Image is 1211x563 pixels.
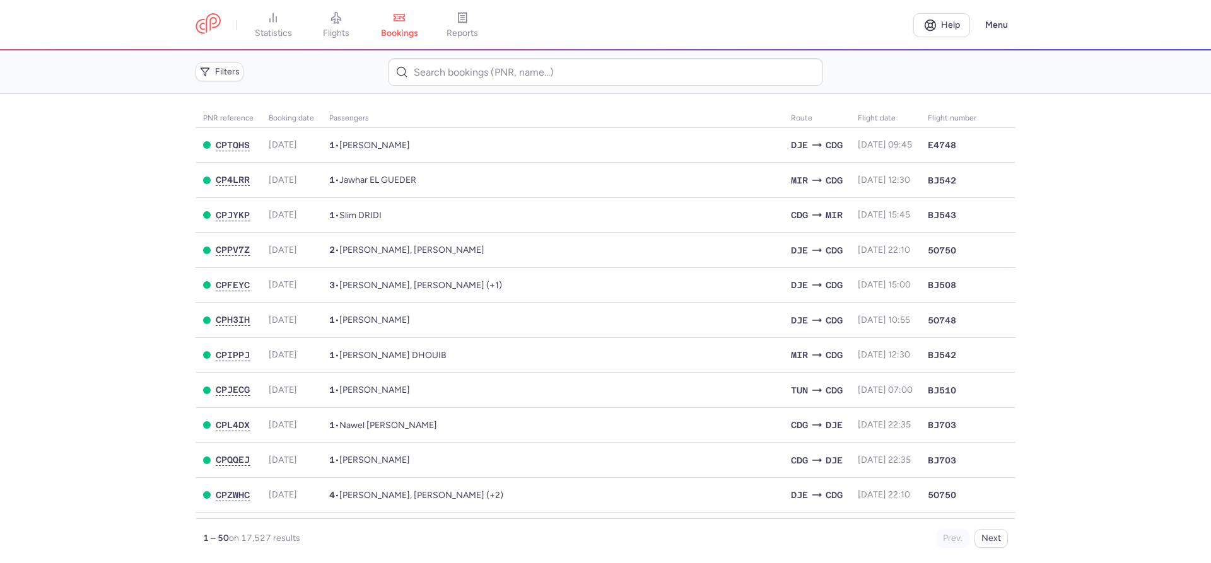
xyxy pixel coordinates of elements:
[339,420,437,431] span: Nawel ZINE ELABIDINE
[928,489,956,501] span: 5O750
[216,175,250,185] span: CP4LRR
[216,140,250,150] span: CPTQHS
[339,350,447,361] span: Bader DHOUIB
[858,245,910,255] span: [DATE] 22:10
[928,419,956,431] span: BJ703
[826,313,843,327] span: CDG
[269,385,297,395] span: [DATE]
[329,175,335,185] span: 1
[215,67,240,77] span: Filters
[269,209,297,220] span: [DATE]
[791,348,808,362] span: MIR
[329,210,382,221] span: •
[216,350,250,361] button: CPIPPJ
[826,488,843,502] span: CDG
[216,315,250,325] span: CPH3IH
[928,454,956,467] span: BJ703
[339,140,410,151] span: Rayane KESSIR
[216,210,250,221] button: CPJYKP
[216,420,250,431] button: CPL4DX
[339,245,484,255] span: Nabil BOUCHADAK, Feyrielle BOUCHADAK
[269,489,297,500] span: [DATE]
[329,490,335,500] span: 4
[791,418,808,432] span: CDG
[791,453,808,467] span: CDG
[339,280,502,291] span: Gilles ZIMMERMANN, Magali ZIMMERMANN, Bianca ZIMMERMANN
[329,455,335,465] span: 1
[203,533,229,543] strong: 1 – 50
[269,315,297,325] span: [DATE]
[269,349,297,360] span: [DATE]
[941,20,960,30] span: Help
[928,244,956,257] span: 5O750
[196,62,243,81] button: Filters
[826,348,843,362] span: CDG
[323,28,349,39] span: flights
[216,315,250,325] button: CPH3IH
[978,13,1015,37] button: Menu
[858,175,910,185] span: [DATE] 12:30
[329,140,335,150] span: 1
[196,109,261,128] th: PNR reference
[261,109,322,128] th: Booking date
[269,419,297,430] span: [DATE]
[255,28,292,39] span: statistics
[339,175,416,185] span: Jawhar EL GUEDER
[305,11,368,39] a: flights
[858,139,912,150] span: [DATE] 09:45
[928,279,956,291] span: BJ508
[791,208,808,222] span: CDG
[216,385,250,395] span: CPJECG
[196,13,221,37] a: CitizenPlane red outlined logo
[858,209,910,220] span: [DATE] 15:45
[269,175,297,185] span: [DATE]
[447,28,478,39] span: reports
[858,349,910,360] span: [DATE] 12:30
[216,280,250,291] button: CPFEYC
[269,139,297,150] span: [DATE]
[329,280,335,290] span: 3
[936,529,969,548] button: Prev.
[269,455,297,465] span: [DATE]
[329,455,410,465] span: •
[339,455,410,465] span: Leila KSIKSI
[368,11,431,39] a: bookings
[791,278,808,292] span: DJE
[322,109,783,128] th: Passengers
[858,419,911,430] span: [DATE] 22:35
[242,11,305,39] a: statistics
[826,173,843,187] span: CDG
[339,385,410,395] span: Youssef ZAHMOUL
[269,245,297,255] span: [DATE]
[216,350,250,360] span: CPIPPJ
[791,313,808,327] span: DJE
[826,453,843,467] span: DJE
[216,455,250,465] span: CPQQEJ
[791,138,808,152] span: DJE
[339,490,503,501] span: Aicha GAMRI, Mohamed GAMRI, Fatma GAMRI, Rokaya GAMRI
[216,455,250,465] button: CPQQEJ
[329,420,437,431] span: •
[216,245,250,255] button: CPPV7Z
[329,385,410,395] span: •
[928,314,956,327] span: 5O748
[329,140,410,151] span: •
[826,418,843,432] span: DJE
[826,243,843,257] span: CDG
[216,140,250,151] button: CPTQHS
[329,385,335,395] span: 1
[388,58,822,86] input: Search bookings (PNR, name...)
[329,420,335,430] span: 1
[216,245,250,255] span: CPPV7Z
[216,385,250,395] button: CPJECG
[913,13,970,37] a: Help
[329,490,503,501] span: •
[928,174,956,187] span: BJ542
[826,138,843,152] span: CDG
[858,489,910,500] span: [DATE] 22:10
[329,245,484,255] span: •
[783,109,850,128] th: Route
[329,245,335,255] span: 2
[858,279,911,290] span: [DATE] 15:00
[216,490,250,501] button: CPZWHC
